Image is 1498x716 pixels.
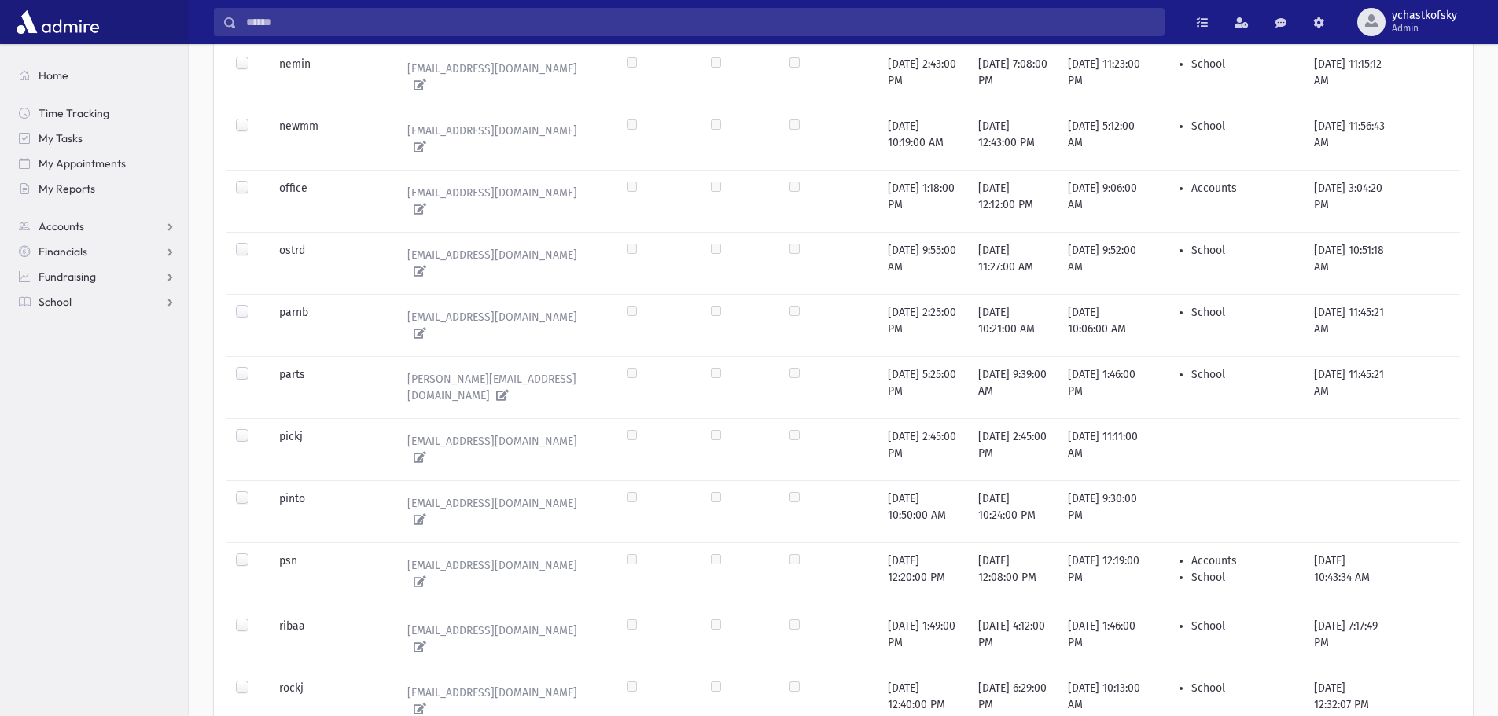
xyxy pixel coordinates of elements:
a: [EMAIL_ADDRESS][DOMAIN_NAME] [395,304,607,347]
td: parnb [270,294,385,356]
td: [DATE] 12:08:00 PM [969,542,1058,608]
td: [DATE] 11:27:00 AM [969,232,1058,294]
img: AdmirePro [13,6,103,38]
td: [DATE] 12:12:00 PM [969,170,1058,232]
td: [DATE] 11:45:21 AM [1305,294,1395,356]
td: [DATE] 7:08:00 PM [969,46,1058,108]
td: [DATE] 1:49:00 PM [878,608,969,670]
a: [EMAIL_ADDRESS][DOMAIN_NAME] [395,428,607,471]
td: [DATE] 4:12:00 PM [969,608,1058,670]
td: [DATE] 1:46:00 PM [1058,356,1150,418]
td: ostrd [270,232,385,294]
li: School [1191,56,1296,72]
li: Accounts [1191,553,1296,569]
td: newmm [270,108,385,170]
td: [DATE] 10:24:00 PM [969,480,1058,542]
span: Admin [1392,22,1457,35]
td: [DATE] 11:56:43 AM [1305,108,1395,170]
td: [DATE] 9:30:00 PM [1058,480,1150,542]
td: [DATE] 7:17:49 PM [1305,608,1395,670]
td: parts [270,356,385,418]
td: [DATE] 1:18:00 PM [878,170,969,232]
li: School [1191,366,1296,383]
span: My Tasks [39,131,83,145]
td: [DATE] 9:39:00 AM [969,356,1058,418]
a: My Tasks [6,126,188,151]
td: [DATE] 2:43:00 PM [878,46,969,108]
td: [DATE] 10:51:18 AM [1305,232,1395,294]
td: [DATE] 10:43:34 AM [1305,542,1395,608]
td: [DATE] 10:19:00 AM [878,108,969,170]
span: Accounts [39,219,84,233]
span: Home [39,68,68,83]
span: My Appointments [39,156,126,171]
li: School [1191,118,1296,134]
td: office [270,170,385,232]
td: [DATE] 12:19:00 PM [1058,542,1150,608]
td: nemin [270,46,385,108]
a: [EMAIL_ADDRESS][DOMAIN_NAME] [395,180,607,222]
a: [PERSON_NAME][EMAIL_ADDRESS][DOMAIN_NAME] [395,366,607,409]
a: My Appointments [6,151,188,176]
li: School [1191,242,1296,259]
a: Financials [6,239,188,264]
span: ychastkofsky [1392,9,1457,22]
a: [EMAIL_ADDRESS][DOMAIN_NAME] [395,118,607,160]
li: School [1191,304,1296,321]
td: [DATE] 9:55:00 AM [878,232,969,294]
td: [DATE] 5:25:00 PM [878,356,969,418]
td: [DATE] 5:12:00 AM [1058,108,1150,170]
td: [DATE] 2:45:00 PM [969,418,1058,480]
td: ribaa [270,608,385,670]
a: School [6,289,188,314]
a: [EMAIL_ADDRESS][DOMAIN_NAME] [395,242,607,285]
a: [EMAIL_ADDRESS][DOMAIN_NAME] [395,618,607,660]
a: Time Tracking [6,101,188,126]
td: [DATE] 2:25:00 PM [878,294,969,356]
td: [DATE] 11:45:21 AM [1305,356,1395,418]
span: My Reports [39,182,95,196]
td: [DATE] 9:06:00 AM [1058,170,1150,232]
td: [DATE] 10:06:00 AM [1058,294,1150,356]
td: [DATE] 2:45:00 PM [878,418,969,480]
span: Time Tracking [39,106,109,120]
td: [DATE] 12:43:00 PM [969,108,1058,170]
li: School [1191,569,1296,586]
li: School [1191,618,1296,634]
span: Fundraising [39,270,96,284]
a: Home [6,63,188,88]
td: pickj [270,418,385,480]
a: [EMAIL_ADDRESS][DOMAIN_NAME] [395,490,607,533]
td: [DATE] 11:15:12 AM [1305,46,1395,108]
a: My Reports [6,176,188,201]
span: Financials [39,244,87,259]
td: [DATE] 12:20:00 PM [878,542,969,608]
a: Fundraising [6,264,188,289]
span: School [39,295,72,309]
td: psn [270,542,385,608]
td: [DATE] 1:46:00 PM [1058,608,1150,670]
li: School [1191,680,1296,696]
li: Accounts [1191,180,1296,196]
a: Accounts [6,214,188,239]
td: [DATE] 11:23:00 PM [1058,46,1150,108]
td: [DATE] 3:04:20 PM [1305,170,1395,232]
td: [DATE] 10:50:00 AM [878,480,969,542]
td: [DATE] 9:52:00 AM [1058,232,1150,294]
input: Search [237,8,1164,36]
td: pinto [270,480,385,542]
a: [EMAIL_ADDRESS][DOMAIN_NAME] [395,553,607,595]
td: [DATE] 10:21:00 AM [969,294,1058,356]
a: [EMAIL_ADDRESS][DOMAIN_NAME] [395,56,607,98]
td: [DATE] 11:11:00 AM [1058,418,1150,480]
